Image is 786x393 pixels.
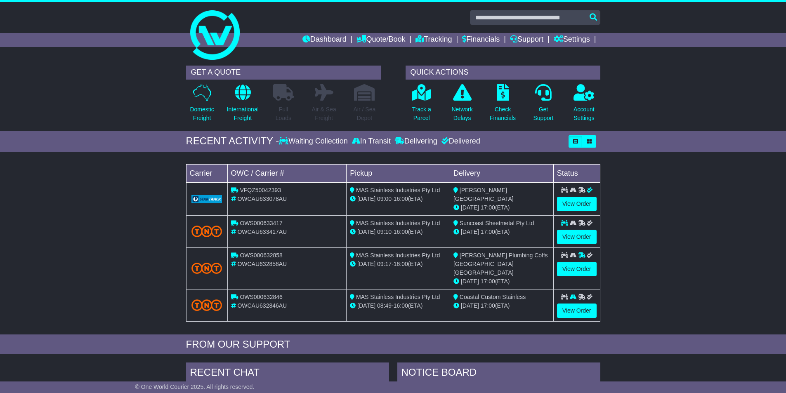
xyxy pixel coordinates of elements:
[237,302,287,309] span: OWCAU632846AU
[481,228,495,235] span: 17:00
[190,105,214,122] p: Domestic Freight
[453,228,550,236] div: (ETA)
[350,301,446,310] div: - (ETA)
[186,164,227,182] td: Carrier
[227,105,259,122] p: International Freight
[237,228,287,235] span: OWCAU633417AU
[554,33,590,47] a: Settings
[557,304,597,318] a: View Order
[302,33,347,47] a: Dashboard
[394,261,408,267] span: 16:00
[356,33,405,47] a: Quote/Book
[227,164,347,182] td: OWC / Carrier #
[377,261,392,267] span: 09:17
[557,230,597,244] a: View Order
[186,362,389,385] div: RECENT CHAT
[574,105,595,122] p: Account Settings
[453,277,550,286] div: (ETA)
[237,195,287,202] span: OWCAU633078AU
[240,252,283,259] span: OWS000632858
[394,195,408,202] span: 16:00
[450,164,553,182] td: Delivery
[189,84,214,127] a: DomesticFreight
[354,105,376,122] p: Air / Sea Depot
[394,302,408,309] span: 16:00
[356,252,440,259] span: MAS Stainless Industries Pty Ltd
[356,294,440,300] span: MAS Stainless Industries Pty Ltd
[356,187,440,193] span: MAS Stainless Industries Pty Ltd
[377,228,392,235] span: 09:10
[481,302,495,309] span: 17:00
[186,66,381,80] div: GET A QUOTE
[186,339,600,351] div: FROM OUR SUPPORT
[135,384,255,390] span: © One World Courier 2025. All rights reserved.
[557,197,597,211] a: View Order
[240,294,283,300] span: OWS000632846
[533,84,554,127] a: GetSupport
[191,299,222,311] img: TNT_Domestic.png
[357,195,375,202] span: [DATE]
[460,220,534,226] span: Suncoast Sheetmetal Pty Ltd
[377,302,392,309] span: 08:49
[237,261,287,267] span: OWCAU632858AU
[240,187,281,193] span: VFQZ50042393
[412,84,432,127] a: Track aParcel
[489,84,516,127] a: CheckFinancials
[350,137,393,146] div: In Transit
[412,105,431,122] p: Track a Parcel
[279,137,349,146] div: Waiting Collection
[553,164,600,182] td: Status
[451,105,472,122] p: Network Delays
[227,84,259,127] a: InternationalFreight
[357,302,375,309] span: [DATE]
[453,252,548,276] span: [PERSON_NAME] Plumbing Coffs [GEOGRAPHIC_DATA] [GEOGRAPHIC_DATA]
[533,105,553,122] p: Get Support
[350,260,446,268] div: - (ETA)
[510,33,543,47] a: Support
[415,33,452,47] a: Tracking
[461,228,479,235] span: [DATE]
[191,195,222,203] img: GetCarrierServiceLogo
[573,84,595,127] a: AccountSettings
[186,135,279,147] div: RECENT ACTIVITY -
[377,195,392,202] span: 09:00
[453,187,514,202] span: [PERSON_NAME] [GEOGRAPHIC_DATA]
[461,302,479,309] span: [DATE]
[481,204,495,211] span: 17:00
[312,105,336,122] p: Air & Sea Freight
[191,226,222,237] img: TNT_Domestic.png
[451,84,473,127] a: NetworkDelays
[481,278,495,285] span: 17:00
[240,220,283,226] span: OWS000633417
[273,105,294,122] p: Full Loads
[356,220,440,226] span: MAS Stainless Industries Pty Ltd
[191,263,222,274] img: TNT_Domestic.png
[490,105,516,122] p: Check Financials
[439,137,480,146] div: Delivered
[397,362,600,385] div: NOTICE BOARD
[347,164,450,182] td: Pickup
[357,261,375,267] span: [DATE]
[350,195,446,203] div: - (ETA)
[393,137,439,146] div: Delivering
[406,66,600,80] div: QUICK ACTIONS
[462,33,500,47] a: Financials
[453,301,550,310] div: (ETA)
[461,278,479,285] span: [DATE]
[453,203,550,212] div: (ETA)
[461,204,479,211] span: [DATE]
[350,228,446,236] div: - (ETA)
[460,294,526,300] span: Coastal Custom Stainless
[557,262,597,276] a: View Order
[357,228,375,235] span: [DATE]
[394,228,408,235] span: 16:00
